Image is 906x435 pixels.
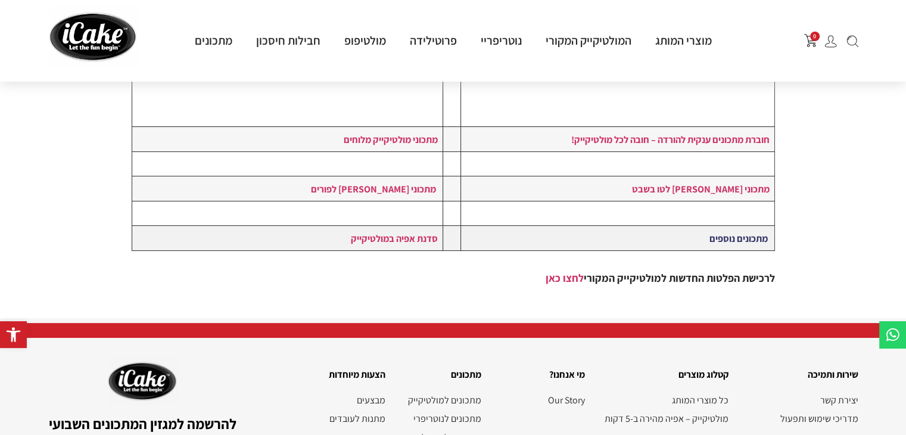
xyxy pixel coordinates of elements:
strong: לרכישת הפלטות החדשות למולטיקייק המקורי [546,271,775,285]
h2: מי אנחנו? [493,367,585,383]
h2: שירות ותמיכה [740,367,858,383]
a: נוטריפריי [469,33,534,48]
a: מדריכי שימוש ותפעול [740,413,858,424]
span: 0 [810,32,820,41]
h2: הצעות מיוחדות [287,367,385,383]
h2: קטלוג מוצרים [597,367,728,383]
a: פרוטילידה [398,33,469,48]
a: מתכונים [183,33,244,48]
a: Our Story [493,394,585,406]
a: סדנת אפיה במולטיקייק [351,232,438,245]
a: מתכוני מולטיקייק מלוחים [344,133,438,146]
a: לחצו כאן [546,271,584,285]
a: מולטיקייק – אפיה מהירה ב-5 דקות [597,413,728,424]
a: מתכוני [PERSON_NAME] לפורים [311,182,436,195]
h2: מתכונים [397,367,482,383]
nav: תפריט [493,394,585,406]
a: כל מוצרי המותג [597,394,728,406]
a: חבילות חיסכון [244,33,332,48]
a: יצירת קשר [740,394,858,406]
a: מתכוני [PERSON_NAME] לטו בשבט [631,182,769,195]
a: המולטיקייק המקורי [534,33,643,48]
button: פתח עגלת קניות צדדית [804,34,817,47]
nav: תפריט [287,394,385,424]
img: shopping-cart.png [804,34,817,47]
a: מתכונים למולטיקייק [397,394,482,406]
a: מבצעים [287,394,385,406]
a: מוצרי המותג [643,33,724,48]
a: מתכונים נוספים [709,232,767,245]
a: חוברת מתכונים ענקית להורדה – חובה לכל מולטיקייק! [571,133,769,146]
a: מתנות לעובדים [287,413,385,424]
a: מולטיפופ [332,33,398,48]
a: מתכונים לנוטריפרי [397,413,482,424]
h2: להרשמה למגזין המתכונים השבועי [43,417,241,431]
